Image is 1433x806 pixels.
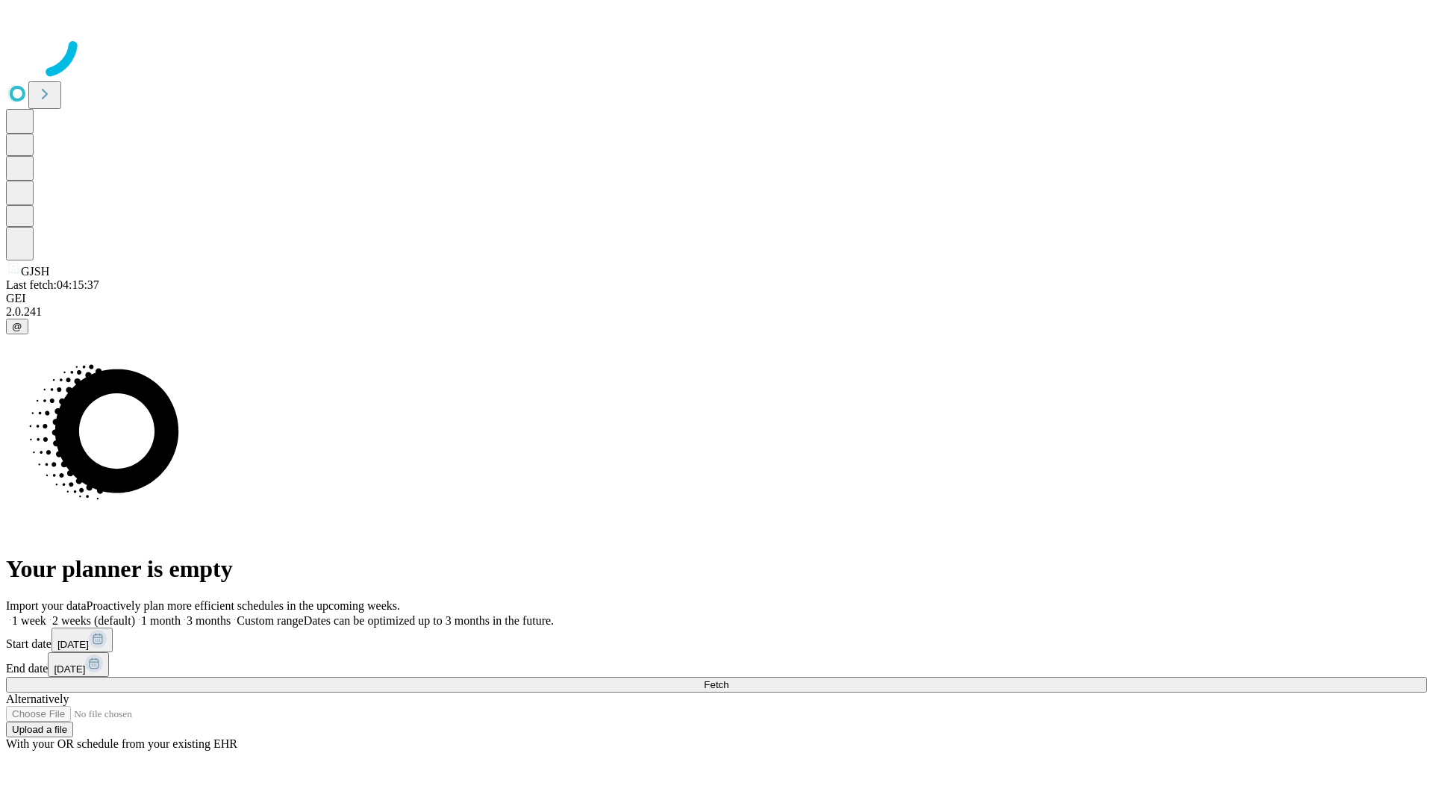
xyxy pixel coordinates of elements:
[6,292,1427,305] div: GEI
[6,737,237,750] span: With your OR schedule from your existing EHR
[54,663,85,675] span: [DATE]
[704,679,728,690] span: Fetch
[6,722,73,737] button: Upload a file
[6,305,1427,319] div: 2.0.241
[51,628,113,652] button: [DATE]
[6,628,1427,652] div: Start date
[6,555,1427,583] h1: Your planner is empty
[87,599,400,612] span: Proactively plan more efficient schedules in the upcoming weeks.
[12,614,46,627] span: 1 week
[6,652,1427,677] div: End date
[237,614,303,627] span: Custom range
[187,614,231,627] span: 3 months
[304,614,554,627] span: Dates can be optimized up to 3 months in the future.
[6,693,69,705] span: Alternatively
[48,652,109,677] button: [DATE]
[141,614,181,627] span: 1 month
[6,677,1427,693] button: Fetch
[6,599,87,612] span: Import your data
[57,639,89,650] span: [DATE]
[6,319,28,334] button: @
[21,265,49,278] span: GJSH
[12,321,22,332] span: @
[52,614,135,627] span: 2 weeks (default)
[6,278,99,291] span: Last fetch: 04:15:37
